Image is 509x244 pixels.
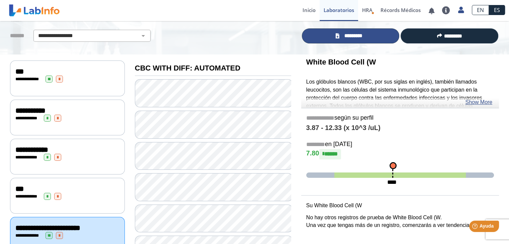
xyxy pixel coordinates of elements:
[306,78,494,174] p: Los glóbulos blancos (WBC, por sus siglas en inglés), también llamados leucocitos, son las célula...
[306,214,494,230] p: No hay otros registros de prueba de White Blood Cell (W. Una vez que tengas más de un registro, c...
[362,7,372,13] span: HRA
[306,124,494,132] h4: 3.87 - 12.33 (x 10^3 /uL)
[472,5,489,15] a: EN
[449,218,502,237] iframe: Help widget launcher
[489,5,505,15] a: ES
[465,98,492,106] a: Show More
[306,202,494,210] p: Su White Blood Cell (W
[306,114,494,122] h5: según su perfil
[135,64,240,72] b: CBC WITH DIFF: AUTOMATED
[306,141,494,148] h5: en [DATE]
[306,58,376,66] b: White Blood Cell (W
[306,149,494,159] h4: 7.80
